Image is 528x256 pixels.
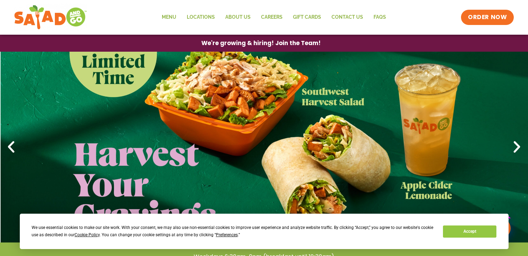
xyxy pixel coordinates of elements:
[368,9,391,25] a: FAQs
[461,10,514,25] a: ORDER NOW
[256,9,288,25] a: Careers
[14,3,87,31] img: new-SAG-logo-768×292
[32,224,435,239] div: We use essential cookies to make our site work. With your consent, we may also use non-essential ...
[191,35,331,51] a: We're growing & hiring! Join the Team!
[468,13,507,22] span: ORDER NOW
[288,9,326,25] a: GIFT CARDS
[182,9,220,25] a: Locations
[20,214,509,249] div: Cookie Consent Prompt
[220,9,256,25] a: About Us
[157,9,182,25] a: Menu
[216,232,238,237] span: Preferences
[443,225,496,238] button: Accept
[326,9,368,25] a: Contact Us
[201,40,321,46] span: We're growing & hiring! Join the Team!
[75,232,100,237] span: Cookie Policy
[157,9,391,25] nav: Menu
